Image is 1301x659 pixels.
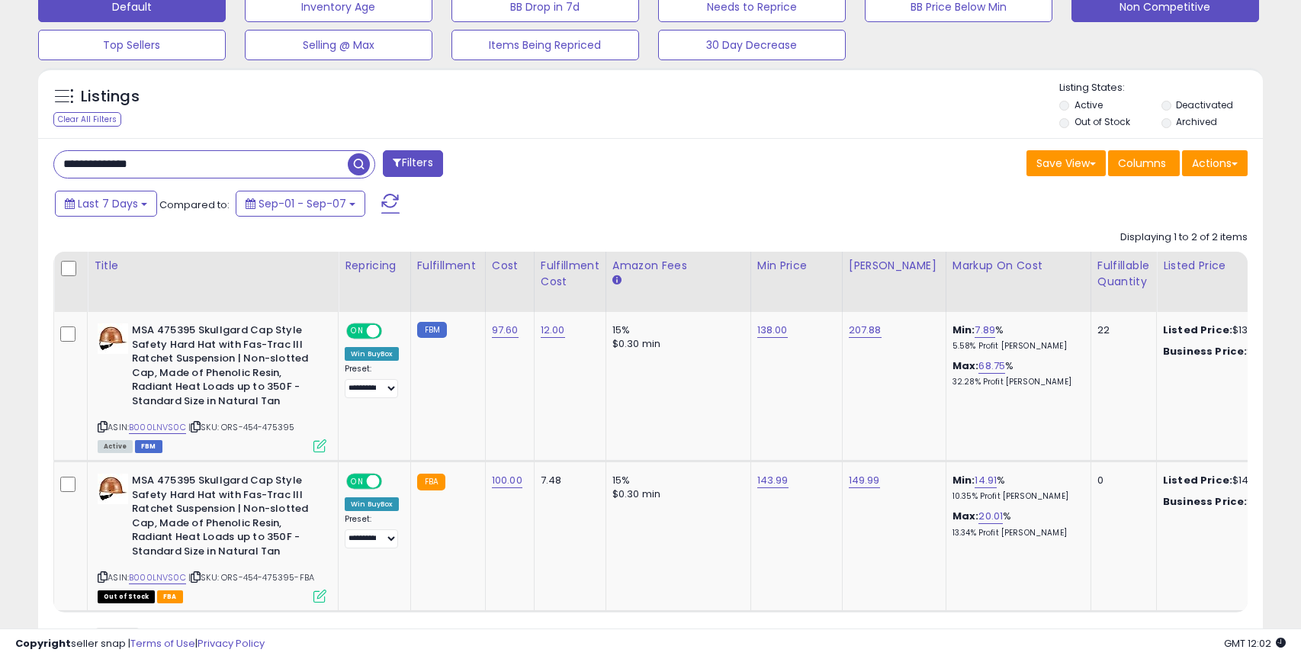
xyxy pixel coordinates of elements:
[132,323,317,412] b: MSA 475395 Skullgard Cap Style Safety Hard Hat with Fas-Trac III Ratchet Suspension | Non-slotted...
[345,347,399,361] div: Win BuyBox
[952,323,975,337] b: Min:
[757,323,788,338] a: 138.00
[978,358,1005,374] a: 68.75
[952,377,1079,387] p: 32.28% Profit [PERSON_NAME]
[1163,345,1290,358] div: $138
[492,323,519,338] a: 97.60
[1059,81,1263,95] p: Listing States:
[245,30,432,60] button: Selling @ Max
[612,337,739,351] div: $0.30 min
[417,258,479,274] div: Fulfillment
[952,341,1079,352] p: 5.58% Profit [PERSON_NAME]
[952,528,1079,538] p: 13.34% Profit [PERSON_NAME]
[135,440,162,453] span: FBM
[81,86,140,108] h5: Listings
[1163,494,1247,509] b: Business Price:
[1176,98,1233,111] label: Deactivated
[541,474,594,487] div: 7.48
[492,473,522,488] a: 100.00
[98,474,326,601] div: ASIN:
[380,325,404,338] span: OFF
[952,510,1079,538] div: %
[1163,323,1232,337] b: Listed Price:
[98,323,326,451] div: ASIN:
[952,509,979,523] b: Max:
[978,509,1003,524] a: 20.01
[952,358,979,373] b: Max:
[1075,115,1130,128] label: Out of Stock
[612,323,739,337] div: 15%
[492,258,528,274] div: Cost
[612,258,744,274] div: Amazon Fees
[53,112,121,127] div: Clear All Filters
[259,196,346,211] span: Sep-01 - Sep-07
[348,325,367,338] span: ON
[38,30,226,60] button: Top Sellers
[1182,150,1248,176] button: Actions
[383,150,442,177] button: Filters
[451,30,639,60] button: Items Being Repriced
[417,322,447,338] small: FBM
[15,636,71,651] strong: Copyright
[1097,323,1145,337] div: 22
[1163,344,1247,358] b: Business Price:
[612,474,739,487] div: 15%
[952,258,1084,274] div: Markup on Cost
[1224,636,1286,651] span: 2025-09-15 12:02 GMT
[1176,115,1217,128] label: Archived
[975,323,995,338] a: 7.89
[1163,495,1290,509] div: $146.99
[952,491,1079,502] p: 10.35% Profit [PERSON_NAME]
[612,274,622,288] small: Amazon Fees.
[98,590,155,603] span: All listings that are currently out of stock and unavailable for purchase on Amazon
[78,196,138,211] span: Last 7 Days
[345,514,399,548] div: Preset:
[952,474,1079,502] div: %
[15,637,265,651] div: seller snap | |
[129,571,186,584] a: B000LNVS0C
[757,258,836,274] div: Min Price
[98,440,133,453] span: All listings currently available for purchase on Amazon
[1163,258,1295,274] div: Listed Price
[1097,258,1150,290] div: Fulfillable Quantity
[952,323,1079,352] div: %
[612,487,739,501] div: $0.30 min
[1163,473,1232,487] b: Listed Price:
[348,475,367,488] span: ON
[1118,156,1166,171] span: Columns
[236,191,365,217] button: Sep-01 - Sep-07
[345,497,399,511] div: Win BuyBox
[1026,150,1106,176] button: Save View
[1163,323,1290,337] div: $138.00
[952,473,975,487] b: Min:
[345,364,399,398] div: Preset:
[417,474,445,490] small: FBA
[952,359,1079,387] div: %
[94,258,332,274] div: Title
[658,30,846,60] button: 30 Day Decrease
[541,258,599,290] div: Fulfillment Cost
[946,252,1091,312] th: The percentage added to the cost of goods (COGS) that forms the calculator for Min & Max prices.
[188,571,314,583] span: | SKU: ORS-454-475395-FBA
[849,323,882,338] a: 207.88
[55,191,157,217] button: Last 7 Days
[541,323,565,338] a: 12.00
[1120,230,1248,245] div: Displaying 1 to 2 of 2 items
[157,590,183,603] span: FBA
[849,258,940,274] div: [PERSON_NAME]
[1097,474,1145,487] div: 0
[132,474,317,562] b: MSA 475395 Skullgard Cap Style Safety Hard Hat with Fas-Trac III Ratchet Suspension | Non-slotted...
[975,473,997,488] a: 14.91
[849,473,880,488] a: 149.99
[757,473,789,488] a: 143.99
[159,198,230,212] span: Compared to:
[129,421,186,434] a: B000LNVS0C
[1108,150,1180,176] button: Columns
[380,475,404,488] span: OFF
[345,258,404,274] div: Repricing
[198,636,265,651] a: Privacy Policy
[98,323,128,354] img: 51WkLdDaT7L._SL40_.jpg
[1163,474,1290,487] div: $149.99
[98,474,128,504] img: 51WkLdDaT7L._SL40_.jpg
[130,636,195,651] a: Terms of Use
